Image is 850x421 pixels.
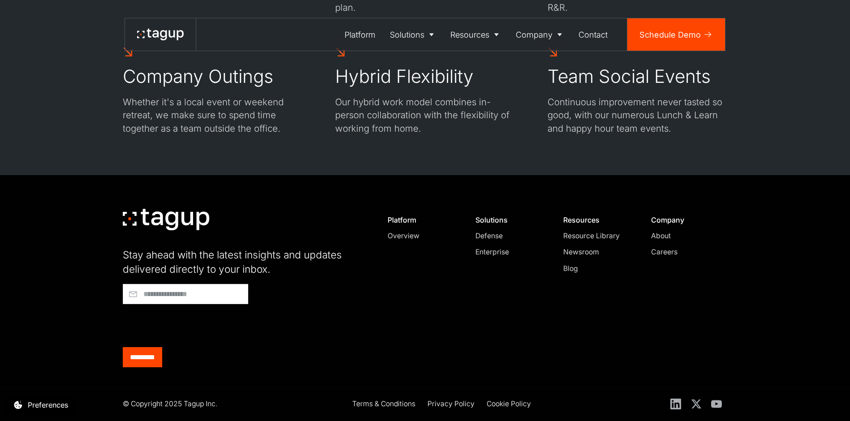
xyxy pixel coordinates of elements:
[627,18,725,51] a: Schedule Demo
[450,29,489,41] div: Resources
[123,308,259,343] iframe: reCAPTCHA
[335,95,515,135] p: Our hybrid work model combines in-person collaboration with the flexibility of working from home.
[388,231,456,241] a: Overview
[487,399,531,409] div: Cookie Policy
[651,215,720,224] div: Company
[475,215,544,224] div: Solutions
[563,231,632,241] a: Resource Library
[651,231,720,241] a: About
[444,18,509,51] a: Resources
[578,29,608,41] div: Contact
[639,29,701,41] div: Schedule Demo
[427,399,475,409] div: Privacy Policy
[123,399,217,409] div: © Copyright 2025 Tagup Inc.
[516,29,552,41] div: Company
[487,399,531,411] a: Cookie Policy
[345,29,375,41] div: Platform
[123,95,303,135] p: Whether it's a local event or weekend retreat, we make sure to spend time together as a team outs...
[563,247,632,258] a: Newsroom
[509,18,572,51] a: Company
[427,399,475,411] a: Privacy Policy
[335,65,474,87] h2: Hybrid Flexibility
[572,18,615,51] a: Contact
[383,18,444,51] a: Solutions
[390,29,424,41] div: Solutions
[548,65,711,87] h2: Team Social Events
[548,95,728,135] p: Continuous improvement never tasted so good, with our numerous Lunch & Learn and happy hour team ...
[475,231,544,241] a: Defense
[563,215,632,224] div: Resources
[338,18,383,51] a: Platform
[475,247,544,258] a: Enterprise
[352,399,415,411] a: Terms & Conditions
[651,247,720,258] a: Careers
[388,215,456,224] div: Platform
[28,400,68,410] div: Preferences
[352,399,415,409] div: Terms & Conditions
[563,263,632,274] a: Blog
[123,65,273,87] h2: Company Outings
[123,248,365,276] div: Stay ahead with the latest insights and updates delivered directly to your inbox.
[123,284,365,367] form: Footer - Early Access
